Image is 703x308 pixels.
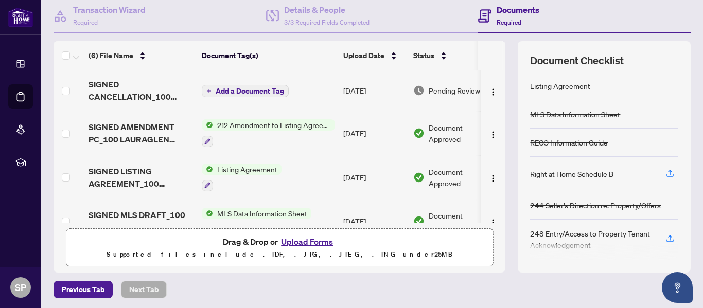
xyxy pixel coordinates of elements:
[213,164,282,175] span: Listing Agreement
[530,108,620,120] div: MLS Data Information Sheet
[202,208,311,235] button: Status IconMLS Data Information Sheet
[429,210,493,232] span: Document Approved
[429,85,480,96] span: Pending Review
[429,166,493,189] span: Document Approved
[413,128,425,139] img: Document Status
[339,41,409,70] th: Upload Date
[485,169,501,186] button: Logo
[66,229,493,267] span: Drag & Drop orUpload FormsSupported files include .PDF, .JPG, .JPEG, .PNG under25MB
[497,19,521,26] span: Required
[8,8,33,27] img: logo
[62,281,104,298] span: Previous Tab
[413,172,425,183] img: Document Status
[530,168,613,179] div: Right at Home Schedule B
[530,228,654,250] div: 248 Entry/Access to Property Tenant Acknowledgement
[485,213,501,229] button: Logo
[489,88,497,96] img: Logo
[497,4,539,16] h4: Documents
[202,84,289,98] button: Add a Document Tag
[284,19,370,26] span: 3/3 Required Fields Completed
[121,281,167,298] button: Next Tab
[73,19,98,26] span: Required
[339,200,409,244] td: [DATE]
[409,41,497,70] th: Status
[530,200,661,211] div: 244 Seller’s Direction re: Property/Offers
[278,235,336,248] button: Upload Forms
[339,70,409,111] td: [DATE]
[54,281,113,298] button: Previous Tab
[413,50,434,61] span: Status
[89,78,194,103] span: SIGNED CANCELLATION_100 LAURAGLEN CRES.pdf
[202,208,213,219] img: Status Icon
[89,165,194,190] span: SIGNED LISTING AGREEMENT_100 LAURAGLEN CRES.pdf
[485,82,501,99] button: Logo
[284,4,370,16] h4: Details & People
[89,121,194,146] span: SIGNED AMENDMENT PC_100 LAURAGLEN CRES.pdf
[73,4,146,16] h4: Transaction Wizard
[202,85,289,97] button: Add a Document Tag
[213,208,311,219] span: MLS Data Information Sheet
[429,122,493,144] span: Document Approved
[202,164,282,191] button: Status IconListing Agreement
[339,155,409,200] td: [DATE]
[202,164,213,175] img: Status Icon
[485,125,501,141] button: Logo
[343,50,384,61] span: Upload Date
[84,41,198,70] th: (6) File Name
[206,88,212,94] span: plus
[89,209,194,233] span: SIGNED MLS DRAFT_100 LAURAGLEN CRES.pdf
[489,174,497,183] img: Logo
[15,280,26,295] span: SP
[202,119,213,131] img: Status Icon
[489,219,497,227] img: Logo
[413,215,425,227] img: Document Status
[223,235,336,248] span: Drag & Drop or
[530,80,590,92] div: Listing Agreement
[413,85,425,96] img: Document Status
[89,50,133,61] span: (6) File Name
[213,119,335,131] span: 212 Amendment to Listing Agreement - Authority to Offer for Lease Price Change/Extension/Amendmen...
[73,248,486,261] p: Supported files include .PDF, .JPG, .JPEG, .PNG under 25 MB
[216,87,284,95] span: Add a Document Tag
[339,111,409,155] td: [DATE]
[530,137,608,148] div: RECO Information Guide
[662,272,693,303] button: Open asap
[198,41,339,70] th: Document Tag(s)
[530,53,624,68] span: Document Checklist
[489,131,497,139] img: Logo
[202,119,335,147] button: Status Icon212 Amendment to Listing Agreement - Authority to Offer for Lease Price Change/Extensi...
